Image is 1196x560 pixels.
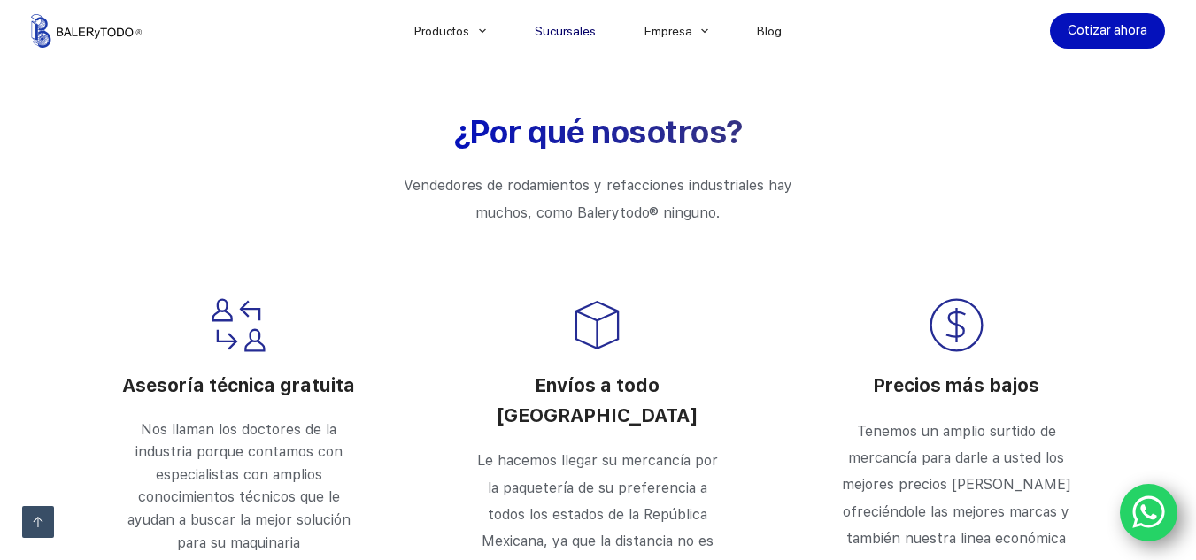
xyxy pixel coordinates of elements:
span: Tenemos un amplio surtido de mercancía para darle a usted los mejores precios [PERSON_NAME] ofrec... [842,423,1076,548]
span: Envíos a todo [GEOGRAPHIC_DATA] [496,374,698,426]
span: ¿Por qué nosotros? [453,113,743,151]
span: Vendedores de rodamientos y refacciones industriales hay muchos, como Balerytodo® ninguno. [404,177,797,220]
a: WhatsApp [1120,484,1178,542]
img: Balerytodo [31,14,142,48]
span: Nos llaman los doctores de la industria porque contamos con especialistas con amplios conocimient... [127,421,355,551]
span: Asesoría técnica gratuita [122,374,355,396]
a: Cotizar ahora [1050,13,1165,49]
a: Ir arriba [22,506,54,538]
span: Precios más bajos [873,374,1039,396]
